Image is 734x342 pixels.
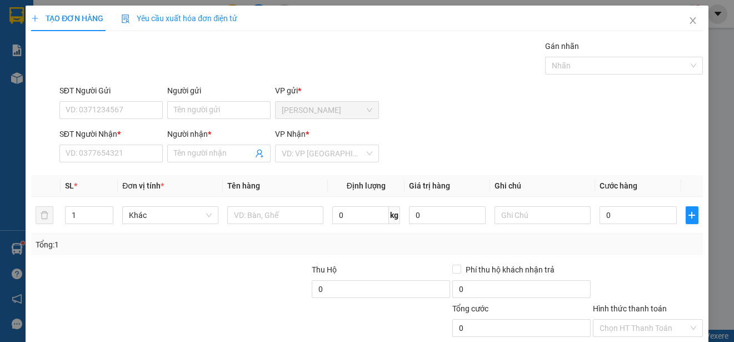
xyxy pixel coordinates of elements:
[686,211,698,220] span: plus
[461,264,559,276] span: Phí thu hộ khách nhận trả
[167,85,271,97] div: Người gửi
[593,304,667,313] label: Hình thức thanh toán
[600,181,637,190] span: Cước hàng
[312,265,337,274] span: Thu Hộ
[490,175,595,197] th: Ghi chú
[227,206,323,224] input: VD: Bàn, Ghế
[347,181,386,190] span: Định lượng
[129,207,212,224] span: Khác
[59,85,163,97] div: SĐT Người Gửi
[121,14,130,23] img: icon
[389,206,400,224] span: kg
[275,130,306,138] span: VP Nhận
[36,206,53,224] button: delete
[495,206,591,224] input: Ghi Chú
[282,102,372,118] span: VP Cao Tốc
[452,304,488,313] span: Tổng cước
[36,239,284,251] div: Tổng: 1
[65,181,74,190] span: SL
[121,14,237,23] span: Yêu cầu xuất hóa đơn điện tử
[31,14,39,22] span: plus
[688,16,697,25] span: close
[122,181,164,190] span: Đơn vị tính
[275,85,378,97] div: VP gửi
[31,14,103,23] span: TẠO ĐƠN HÀNG
[167,128,271,140] div: Người nhận
[545,42,579,51] label: Gán nhãn
[686,206,698,224] button: plus
[255,149,264,158] span: user-add
[677,6,708,37] button: Close
[227,181,260,190] span: Tên hàng
[409,206,486,224] input: 0
[409,181,450,190] span: Giá trị hàng
[59,128,163,140] div: SĐT Người Nhận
